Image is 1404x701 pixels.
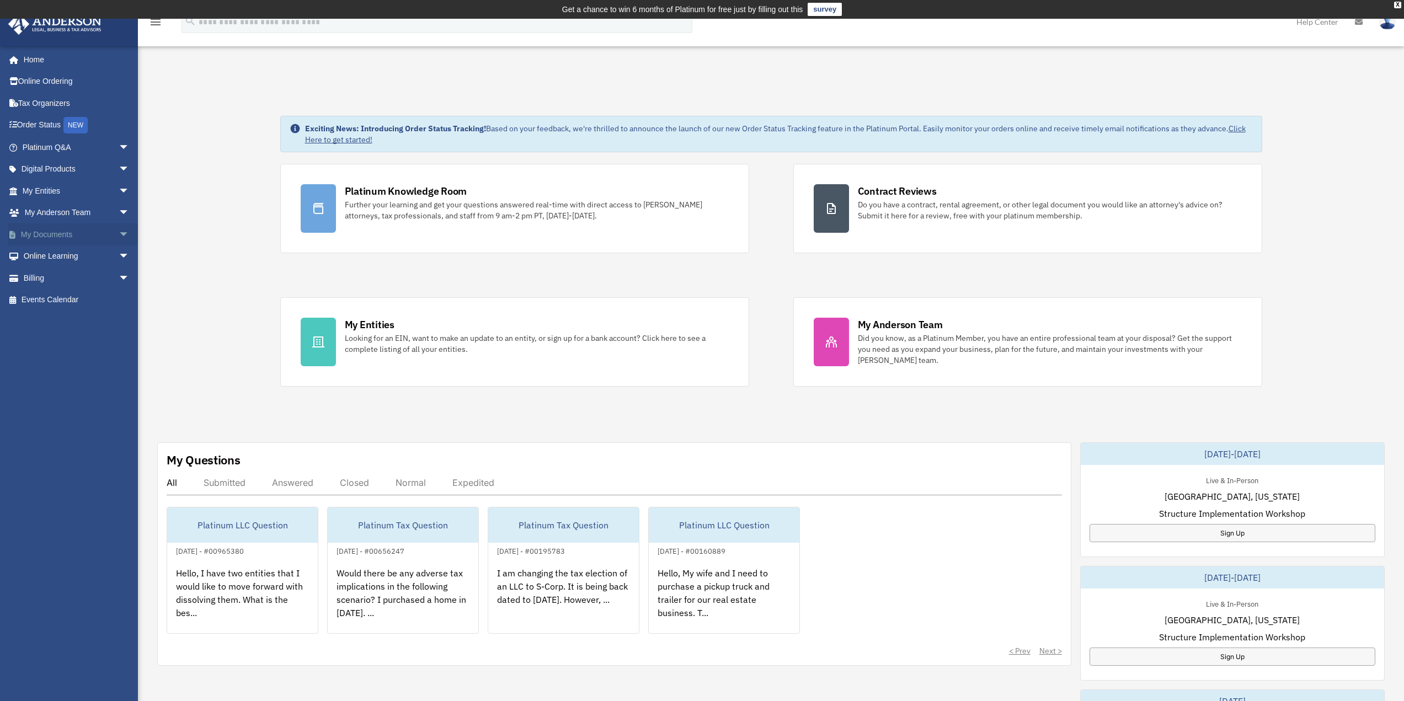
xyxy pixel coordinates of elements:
div: My Questions [167,452,241,468]
img: User Pic [1379,14,1396,30]
img: Anderson Advisors Platinum Portal [5,13,105,35]
div: Would there be any adverse tax implications in the following scenario? I purchased a home in [DAT... [328,558,478,644]
a: My Entitiesarrow_drop_down [8,180,146,202]
a: Platinum Tax Question[DATE] - #00656247Would there be any adverse tax implications in the followi... [327,507,479,634]
div: Submitted [204,477,245,488]
a: Sign Up [1090,648,1375,666]
span: arrow_drop_down [119,180,141,202]
span: Structure Implementation Workshop [1159,507,1305,520]
span: arrow_drop_down [119,267,141,290]
div: Platinum Tax Question [488,507,639,543]
div: [DATE] - #00195783 [488,544,574,556]
a: My Entities Looking for an EIN, want to make an update to an entity, or sign up for a bank accoun... [280,297,749,387]
div: Further your learning and get your questions answered real-time with direct access to [PERSON_NAM... [345,199,729,221]
a: Events Calendar [8,289,146,311]
div: Platinum LLC Question [167,507,318,543]
span: [GEOGRAPHIC_DATA], [US_STATE] [1165,490,1300,503]
a: My Anderson Team Did you know, as a Platinum Member, you have an entire professional team at your... [793,297,1262,387]
div: NEW [63,117,88,133]
div: Answered [272,477,313,488]
div: [DATE]-[DATE] [1081,566,1384,588]
a: Platinum Knowledge Room Further your learning and get your questions answered real-time with dire... [280,164,749,253]
div: [DATE]-[DATE] [1081,443,1384,465]
i: search [184,15,196,27]
a: Platinum LLC Question[DATE] - #00965380Hello, I have two entities that I would like to move forwa... [167,507,318,634]
div: Platinum LLC Question [649,507,799,543]
span: arrow_drop_down [119,245,141,268]
div: Hello, My wife and I need to purchase a pickup truck and trailer for our real estate business. T... [649,558,799,644]
span: [GEOGRAPHIC_DATA], [US_STATE] [1165,613,1300,627]
div: Based on your feedback, we're thrilled to announce the launch of our new Order Status Tracking fe... [305,123,1253,145]
a: Order StatusNEW [8,114,146,137]
a: Sign Up [1090,524,1375,542]
a: Platinum LLC Question[DATE] - #00160889Hello, My wife and I need to purchase a pickup truck and t... [648,507,800,634]
a: Tax Organizers [8,92,146,114]
div: My Entities [345,318,394,331]
div: Closed [340,477,369,488]
div: I am changing the tax election of an LLC to S-Corp. It is being back dated to [DATE]. However, ... [488,558,639,644]
div: Live & In-Person [1197,474,1267,485]
div: Live & In-Person [1197,597,1267,609]
a: Online Learningarrow_drop_down [8,245,146,267]
div: Platinum Tax Question [328,507,478,543]
div: Expedited [452,477,494,488]
div: Do you have a contract, rental agreement, or other legal document you would like an attorney's ad... [858,199,1242,221]
div: Contract Reviews [858,184,937,198]
div: Looking for an EIN, want to make an update to an entity, or sign up for a bank account? Click her... [345,333,729,355]
span: arrow_drop_down [119,202,141,224]
a: menu [149,19,162,29]
div: Hello, I have two entities that I would like to move forward with dissolving them. What is the be... [167,558,318,644]
strong: Exciting News: Introducing Order Status Tracking! [305,124,486,133]
a: My Anderson Teamarrow_drop_down [8,202,146,224]
a: Contract Reviews Do you have a contract, rental agreement, or other legal document you would like... [793,164,1262,253]
a: Home [8,49,141,71]
div: [DATE] - #00656247 [328,544,413,556]
div: Did you know, as a Platinum Member, you have an entire professional team at your disposal? Get th... [858,333,1242,366]
div: close [1394,2,1401,8]
div: [DATE] - #00965380 [167,544,253,556]
a: Platinum Q&Aarrow_drop_down [8,136,146,158]
a: Click Here to get started! [305,124,1246,145]
i: menu [149,15,162,29]
div: Platinum Knowledge Room [345,184,467,198]
a: survey [808,3,842,16]
span: arrow_drop_down [119,223,141,246]
span: Structure Implementation Workshop [1159,630,1305,644]
a: Billingarrow_drop_down [8,267,146,289]
div: Normal [396,477,426,488]
div: Get a chance to win 6 months of Platinum for free just by filling out this [562,3,803,16]
div: All [167,477,177,488]
a: My Documentsarrow_drop_down [8,223,146,245]
a: Online Ordering [8,71,146,93]
span: arrow_drop_down [119,136,141,159]
a: Digital Productsarrow_drop_down [8,158,146,180]
div: My Anderson Team [858,318,943,331]
div: [DATE] - #00160889 [649,544,734,556]
span: arrow_drop_down [119,158,141,181]
a: Platinum Tax Question[DATE] - #00195783I am changing the tax election of an LLC to S-Corp. It is ... [488,507,639,634]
